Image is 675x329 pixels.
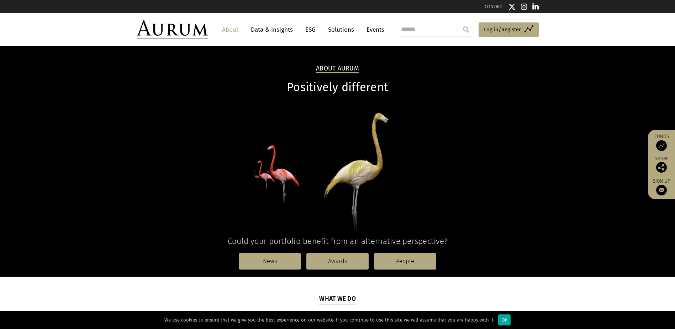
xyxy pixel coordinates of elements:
a: ESG [302,23,319,36]
span: Log in/Register [484,25,521,34]
img: Share this post [656,162,667,173]
a: CONTACT [485,4,503,9]
h2: About Aurum [316,65,359,73]
h4: Could your portfolio benefit from an alternative perspective? [137,236,539,246]
h5: What we do [319,294,356,304]
img: Twitter icon [508,3,516,10]
a: Solutions [325,23,358,36]
div: Ok [498,314,511,325]
a: Data & Insights [247,23,296,36]
img: Instagram icon [521,3,527,10]
a: Awards [306,253,369,270]
input: Submit [459,22,473,37]
a: About [218,23,242,36]
img: Sign up to our newsletter [656,185,667,195]
a: News [239,253,301,270]
a: Events [363,23,384,36]
img: Access Funds [656,140,667,151]
a: Log in/Register [479,22,539,37]
a: Sign up [652,178,671,195]
a: People [374,253,436,270]
div: Share [652,156,671,173]
img: Aurum [137,20,208,39]
h1: Positively different [137,80,539,94]
img: Linkedin icon [532,3,539,10]
a: Funds [652,134,671,151]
